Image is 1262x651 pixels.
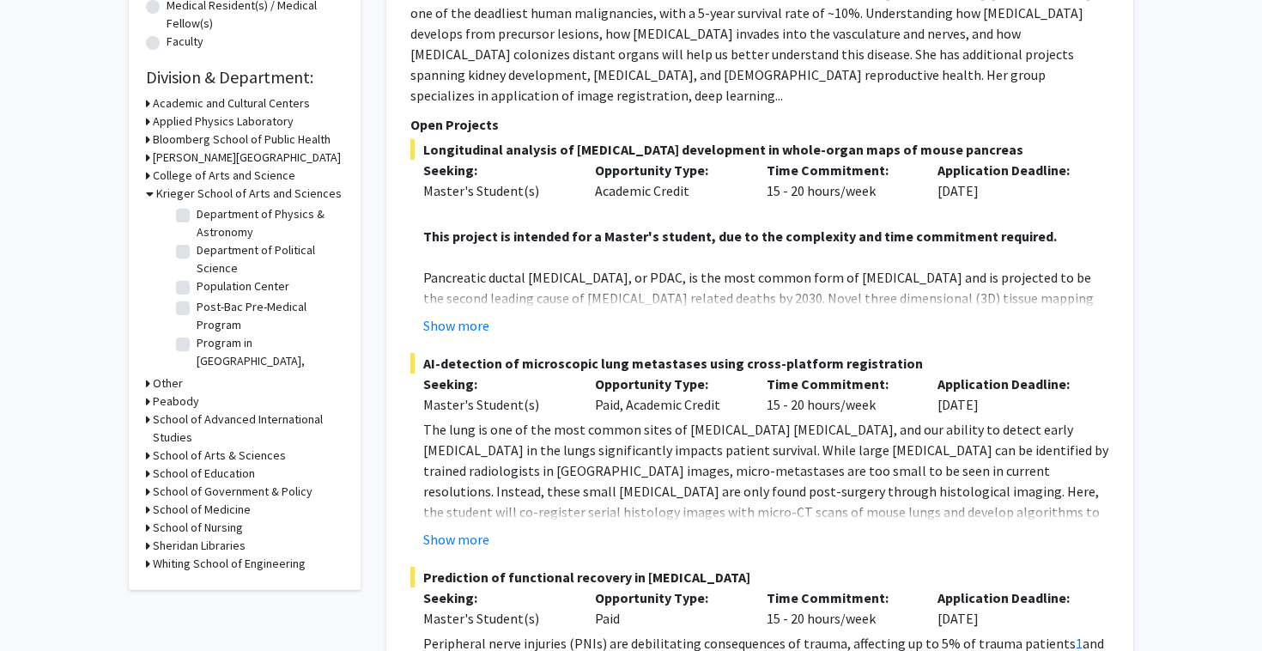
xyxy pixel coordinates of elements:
[197,334,339,406] label: Program in [GEOGRAPHIC_DATA], [GEOGRAPHIC_DATA], and Latinx Studies
[153,374,183,392] h3: Other
[153,447,286,465] h3: School of Arts & Sciences
[197,205,339,241] label: Department of Physics & Astronomy
[423,374,569,394] p: Seeking:
[925,587,1096,629] div: [DATE]
[595,160,741,180] p: Opportunity Type:
[410,567,1109,587] span: Prediction of functional recovery in [MEDICAL_DATA]
[423,394,569,415] div: Master's Student(s)
[197,277,289,295] label: Population Center
[582,160,754,201] div: Academic Credit
[595,374,741,394] p: Opportunity Type:
[423,228,1057,245] strong: This project is intended for a Master's student, due to the complexity and time commitment required.
[153,537,246,555] h3: Sheridan Libraries
[754,374,925,415] div: 15 - 20 hours/week
[937,160,1083,180] p: Application Deadline:
[410,114,1109,135] p: Open Projects
[197,241,339,277] label: Department of Political Science
[153,149,341,167] h3: [PERSON_NAME][GEOGRAPHIC_DATA]
[423,315,489,336] button: Show more
[754,587,925,629] div: 15 - 20 hours/week
[153,167,295,185] h3: College of Arts and Science
[153,555,306,573] h3: Whiting School of Engineering
[153,465,255,483] h3: School of Education
[423,419,1109,605] p: The lung is one of the most common sites of [MEDICAL_DATA] [MEDICAL_DATA], and our ability to det...
[410,353,1109,374] span: AI-detection of microscopic lung metastases using cross-platform registration
[153,411,343,447] h3: School of Advanced International Studies
[197,298,339,334] label: Post-Bac Pre-Medical Program
[146,67,343,88] h2: Division & Department:
[925,374,1096,415] div: [DATE]
[754,160,925,201] div: 15 - 20 hours/week
[767,160,913,180] p: Time Commitment:
[410,139,1109,160] span: Longitudinal analysis of [MEDICAL_DATA] development in whole-organ maps of mouse pancreas
[937,374,1083,394] p: Application Deadline:
[153,519,243,537] h3: School of Nursing
[423,608,569,629] div: Master's Student(s)
[423,180,569,201] div: Master's Student(s)
[153,501,251,519] h3: School of Medicine
[582,587,754,629] div: Paid
[423,160,569,180] p: Seeking:
[582,374,754,415] div: Paid, Academic Credit
[767,374,913,394] p: Time Commitment:
[167,33,203,51] label: Faculty
[423,529,489,550] button: Show more
[937,587,1083,608] p: Application Deadline:
[13,574,73,638] iframe: Chat
[767,587,913,608] p: Time Commitment:
[153,483,312,501] h3: School of Government & Policy
[423,267,1109,411] p: Pancreatic ductal [MEDICAL_DATA], or PDAC, is the most common form of [MEDICAL_DATA] and is proje...
[153,113,294,131] h3: Applied Physics Laboratory
[423,587,569,608] p: Seeking:
[153,392,199,411] h3: Peabody
[595,587,741,608] p: Opportunity Type:
[156,185,342,203] h3: Krieger School of Arts and Sciences
[153,94,310,113] h3: Academic and Cultural Centers
[153,131,331,149] h3: Bloomberg School of Public Health
[925,160,1096,201] div: [DATE]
